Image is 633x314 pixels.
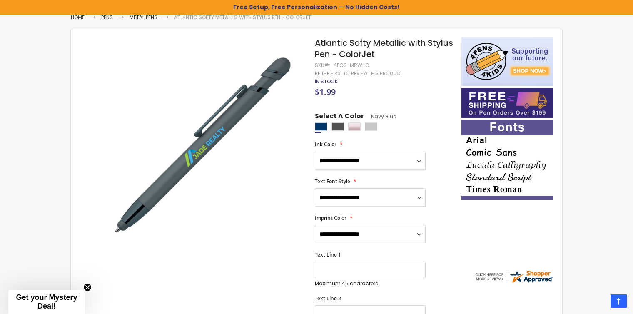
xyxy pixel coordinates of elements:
[315,251,341,258] span: Text Line 1
[315,37,453,60] span: Atlantic Softy Metallic with Stylus Pen - ColorJet
[315,70,402,77] a: Be the first to review this product
[315,78,338,85] span: In stock
[474,269,554,284] img: 4pens.com widget logo
[365,122,377,131] div: Silver
[315,122,327,131] div: Navy Blue
[611,294,627,308] a: Top
[315,62,330,69] strong: SKU
[474,279,554,286] a: 4pens.com certificate URL
[315,295,341,302] span: Text Line 2
[461,120,553,200] img: font-personalization-examples
[315,86,336,97] span: $1.99
[174,14,311,21] li: Atlantic Softy Metallic with Stylus Pen - ColorJet
[71,14,85,21] a: Home
[522,219,596,227] span: - ,
[526,219,534,227] span: OK
[315,214,346,222] span: Imprint Color
[130,14,157,21] a: Metal Pens
[315,112,364,123] span: Select A Color
[315,280,426,287] p: Maximum 45 characters
[331,122,344,131] div: Gunmetal
[348,122,361,131] div: Rose Gold
[315,78,338,85] div: Availability
[364,113,396,120] span: Navy Blue
[334,62,369,69] div: 4PGS-MRW-C
[467,232,548,250] div: Very easy site to use boyfriend wanted me to order pens for his business
[83,283,92,292] button: Close teaser
[467,219,522,227] span: [PERSON_NAME]
[315,141,336,148] span: Ink Color
[101,14,113,21] a: Pens
[87,37,304,253] img: steel-blue-mrw-c-atlantic-softy-metallic-w-stylus-colorjet.jpg
[461,88,553,118] img: Free shipping on orders over $199
[461,37,553,86] img: 4pens 4 kids
[16,293,77,310] span: Get your Mystery Deal!
[535,219,596,227] span: [GEOGRAPHIC_DATA]
[8,290,85,314] div: Get your Mystery Deal!Close teaser
[315,178,350,185] span: Text Font Style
